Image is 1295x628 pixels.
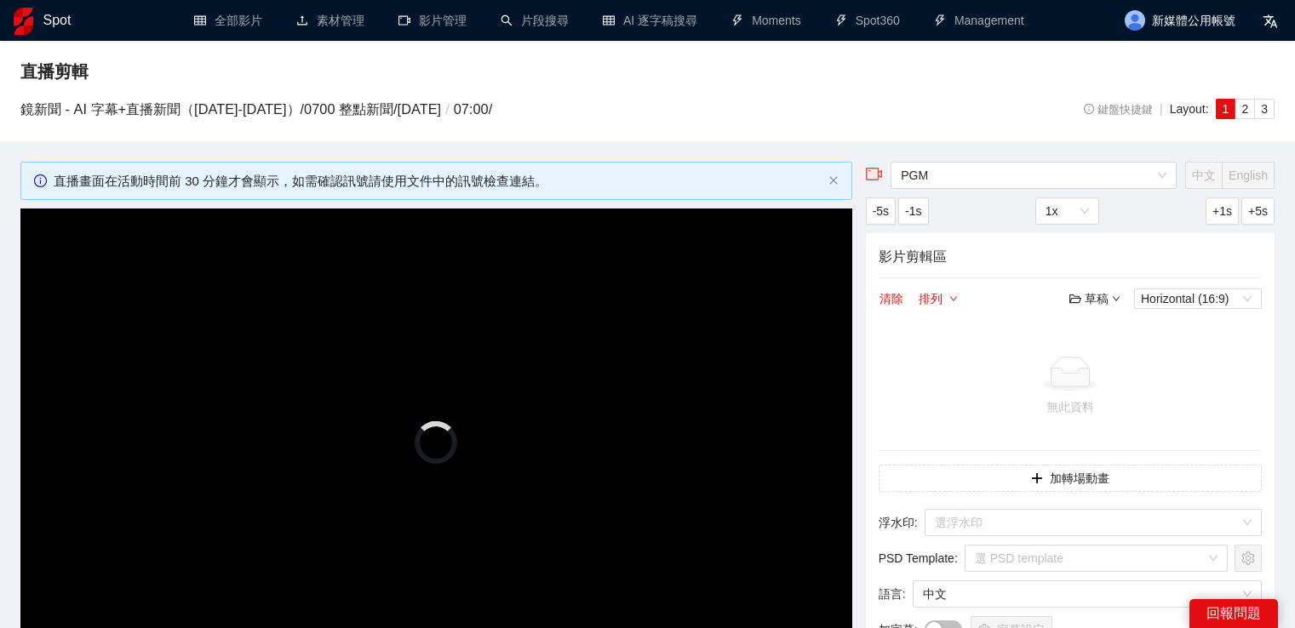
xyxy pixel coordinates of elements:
button: +5s [1241,197,1275,225]
span: 1 [1223,102,1229,116]
div: 草稿 [1069,289,1120,308]
span: 鍵盤快捷鍵 [1084,104,1153,116]
a: upload素材管理 [296,14,364,27]
button: setting [1235,545,1262,572]
span: video-camera [866,166,883,183]
span: PGM [901,163,1166,188]
span: 1x [1046,198,1089,224]
span: 中文 [1192,168,1216,182]
button: -1s [898,197,928,225]
button: plus加轉場動畫 [879,465,1262,492]
img: logo [14,8,33,35]
span: 直播剪輯 [20,58,89,85]
a: thunderboltMoments [731,14,801,27]
span: -5s [873,202,889,220]
span: info-circle [1084,104,1095,115]
img: avatar [1125,10,1145,31]
span: +1s [1212,202,1232,220]
a: thunderboltSpot360 [835,14,900,27]
span: -1s [905,202,921,220]
span: 3 [1261,102,1268,116]
button: 清除 [879,288,904,309]
span: 浮水印 : [879,513,918,532]
div: 無此資料 [885,397,1255,416]
div: 回報問題 [1189,599,1278,628]
a: tableAI 逐字稿搜尋 [603,14,697,27]
span: Layout: [1170,102,1209,116]
h4: 影片剪輯區 [879,246,1262,267]
span: Horizontal (16:9) [1141,289,1255,308]
span: down [949,294,958,305]
span: | [1160,102,1163,116]
span: info-circle [34,174,47,187]
span: PSD Template : [879,549,958,568]
span: / [441,101,454,117]
a: thunderboltManagement [934,14,1024,27]
a: search片段搜尋 [501,14,569,27]
button: 排列down [918,288,959,309]
h3: 鏡新聞 - AI 字幕+直播新聞（[DATE]-[DATE]） / 0700 整點新聞 / [DATE] 07:00 / [20,99,994,121]
span: plus [1031,472,1043,486]
span: down [1112,294,1120,303]
span: English [1229,168,1268,182]
span: +5s [1248,202,1268,220]
button: close [828,175,839,186]
div: 直播畫面在活動時間前 30 分鐘才會顯示，如需確認訊號請使用文件中的訊號檢查連結。 [54,171,822,191]
span: folder-open [1069,293,1081,305]
span: 中文 [923,581,1252,607]
span: 語言 : [879,585,906,603]
span: 2 [1241,102,1248,116]
button: -5s [866,197,896,225]
button: +1s [1206,197,1239,225]
a: video-camera影片管理 [398,14,467,27]
a: table全部影片 [194,14,262,27]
